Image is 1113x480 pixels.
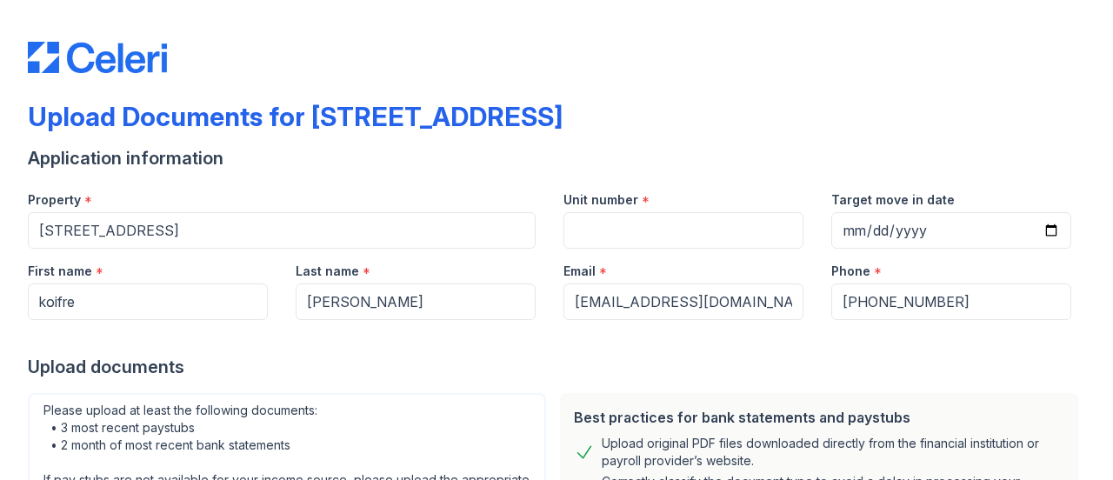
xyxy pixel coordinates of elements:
[296,263,359,280] label: Last name
[831,263,870,280] label: Phone
[28,263,92,280] label: First name
[602,435,1064,470] div: Upload original PDF files downloaded directly from the financial institution or payroll provider’...
[563,263,596,280] label: Email
[28,146,1085,170] div: Application information
[28,355,1085,379] div: Upload documents
[28,191,81,209] label: Property
[28,42,167,73] img: CE_Logo_Blue-a8612792a0a2168367f1c8372b55b34899dd931a85d93a1a3d3e32e68fde9ad4.png
[563,191,638,209] label: Unit number
[28,101,563,132] div: Upload Documents for [STREET_ADDRESS]
[574,407,1064,428] div: Best practices for bank statements and paystubs
[831,191,955,209] label: Target move in date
